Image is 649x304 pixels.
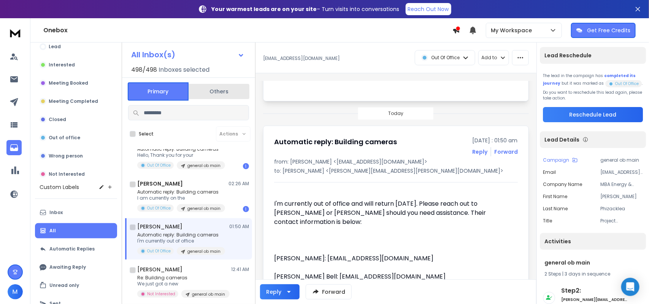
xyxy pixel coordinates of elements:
p: Out Of Office [147,205,171,211]
p: Out Of Office [431,55,460,61]
h3: Custom Labels [40,183,79,191]
strong: Your warmest leads are on your site [212,5,317,13]
button: Get Free Credits [571,23,636,38]
h1: All Inbox(s) [131,51,175,58]
p: to: [PERSON_NAME] <[PERSON_NAME][EMAIL_ADDRESS][PERSON_NAME][DOMAIN_NAME]> [274,167,518,175]
label: Select [139,131,154,137]
p: Automatic reply: Building cameras [137,189,225,195]
p: All [49,228,56,234]
p: 02:26 AM [228,181,249,187]
div: Open Intercom Messenger [621,278,639,296]
p: Campaign [543,157,569,163]
p: Inbox [49,209,63,216]
p: I am currently on the [137,195,225,201]
p: Get Free Credits [587,27,630,34]
p: Automatic reply: Building cameras [137,232,225,238]
h6: Step 2 : [561,286,628,295]
p: Phizacklea [600,206,643,212]
button: Reply [260,284,300,299]
h6: [PERSON_NAME][EMAIL_ADDRESS][PERSON_NAME][DOMAIN_NAME] [561,297,628,302]
p: from: [PERSON_NAME] <[EMAIL_ADDRESS][DOMAIN_NAME]> [274,158,518,165]
p: general ob main [192,291,225,297]
p: [PERSON_NAME] [600,194,643,200]
button: Automatic Replies [35,241,117,257]
p: Not Interested [147,291,175,297]
p: Lead [49,44,61,50]
p: I'm currently out of office and will return [DATE]. Please reach out to [PERSON_NAME] or [PERSON_... [274,199,496,227]
p: Re: Building cameras [137,275,228,281]
p: Reach Out Now [408,5,449,13]
button: Meeting Completed [35,94,117,109]
button: M [8,284,23,299]
p: [EMAIL_ADDRESS][DOMAIN_NAME] [263,55,340,61]
p: Not Interested [49,171,85,177]
a: Reach Out Now [406,3,451,15]
p: Awaiting Reply [49,264,86,270]
p: Interested [49,62,75,68]
p: general ob main [600,157,643,163]
span: 3 days in sequence [565,271,610,277]
p: First Name [543,194,567,200]
h1: general ob main [544,259,641,266]
button: Forward [306,284,352,299]
p: Add to [482,55,497,61]
p: Automatic reply: Building cameras [137,146,225,152]
button: Out of office [35,130,117,145]
span: 498 / 498 [131,65,157,74]
p: Automatic Replies [49,246,95,252]
p: Lead Reschedule [544,52,592,59]
button: All Inbox(s) [125,47,251,62]
p: general ob main [187,163,221,169]
p: Today [388,110,403,117]
p: general ob main [187,206,221,211]
p: [EMAIL_ADDRESS][DOMAIN_NAME] [600,169,643,175]
button: Lead [35,39,117,54]
div: Forward [494,148,518,156]
button: Not Interested [35,167,117,182]
div: 1 [243,206,249,212]
button: Reply [472,148,487,156]
button: Inbox [35,205,117,220]
p: Out Of Office [147,248,171,254]
p: We just got a new [137,281,228,287]
p: Out Of Office [147,162,171,168]
div: | [544,271,641,277]
h1: Onebox [43,26,452,35]
p: Out of office [49,135,80,141]
button: Wrong person [35,148,117,164]
p: MBA Energy & Industrial [600,181,643,187]
button: Interested [35,57,117,72]
button: Campaign [543,157,578,163]
p: Meeting Completed [49,98,98,104]
p: Email [543,169,556,175]
p: Project Accountant [600,218,643,224]
div: Activities [540,233,646,250]
p: Closed [49,117,66,123]
p: Out Of Office [615,81,639,87]
h1: Automatic reply: Building cameras [274,137,397,147]
p: Unread only [49,282,79,288]
p: [PERSON_NAME] Bell: [EMAIL_ADDRESS][DOMAIN_NAME] [274,272,496,281]
p: Hello, Thank you for your [137,152,225,158]
div: 1 [243,163,249,169]
p: Company Name [543,181,582,187]
button: Reschedule Lead [543,107,643,122]
div: Reply [266,288,281,296]
p: Last Name [543,206,568,212]
h3: Inboxes selected [159,65,209,74]
p: [DATE] : 01:50 am [472,137,518,144]
h1: [PERSON_NAME] [137,180,183,187]
p: Meeting Booked [49,80,88,86]
button: Others [189,83,249,100]
p: My Workspace [491,27,535,34]
h1: [PERSON_NAME] [137,223,182,230]
p: 01:50 AM [229,224,249,230]
button: Awaiting Reply [35,260,117,275]
p: – Turn visits into conversations [212,5,400,13]
button: Closed [35,112,117,127]
button: All [35,223,117,238]
p: 12:41 AM [231,266,249,272]
div: The lead in the campaign has but it was marked as . [543,73,643,87]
